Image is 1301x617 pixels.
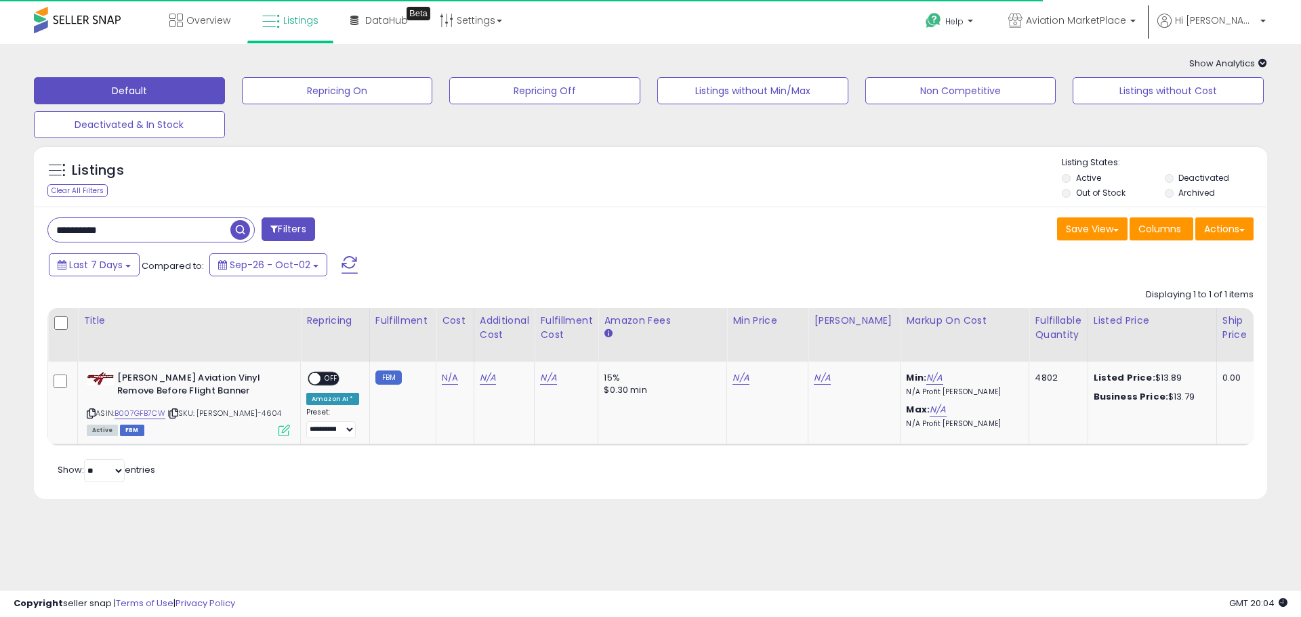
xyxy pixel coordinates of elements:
span: Columns [1138,222,1181,236]
button: Repricing On [242,77,433,104]
div: Additional Cost [480,314,529,342]
div: Clear All Filters [47,184,108,197]
div: Displaying 1 to 1 of 1 items [1146,289,1254,301]
p: Listing States: [1062,156,1266,169]
small: Amazon Fees. [604,328,612,340]
div: Preset: [306,408,359,438]
a: N/A [930,403,946,417]
p: N/A Profit [PERSON_NAME] [906,387,1018,397]
th: The percentage added to the cost of goods (COGS) that forms the calculator for Min & Max prices. [901,308,1029,362]
small: FBM [375,370,402,385]
a: Help [915,2,987,44]
div: ASIN: [87,372,290,435]
button: Sep-26 - Oct-02 [209,253,327,276]
span: Sep-26 - Oct-02 [230,258,310,272]
span: Last 7 Days [69,258,123,272]
div: Cost [442,314,468,328]
span: All listings currently available for purchase on Amazon [87,425,118,436]
button: Default [34,77,225,104]
div: Ship Price [1222,314,1250,342]
div: Markup on Cost [906,314,1023,328]
button: Filters [262,217,314,241]
button: Last 7 Days [49,253,140,276]
label: Out of Stock [1076,187,1126,198]
span: Show Analytics [1189,57,1267,70]
b: Min: [906,371,926,384]
button: Save View [1057,217,1128,240]
div: 15% [604,372,716,384]
div: $13.79 [1094,391,1206,403]
h5: Listings [72,161,124,180]
a: B007GFB7CW [115,408,165,419]
a: Hi [PERSON_NAME] [1157,14,1266,44]
span: Show: entries [58,463,155,476]
b: Max: [906,403,930,416]
div: $13.89 [1094,372,1206,384]
div: 0.00 [1222,372,1245,384]
a: N/A [480,371,496,385]
div: Repricing [306,314,364,328]
div: Fulfillable Quantity [1035,314,1081,342]
a: N/A [926,371,943,385]
button: Actions [1195,217,1254,240]
button: Listings without Cost [1073,77,1264,104]
div: Fulfillment Cost [540,314,592,342]
span: Hi [PERSON_NAME] [1175,14,1256,27]
b: Business Price: [1094,390,1168,403]
div: Fulfillment [375,314,430,328]
a: N/A [442,371,458,385]
span: Aviation MarketPlace [1026,14,1126,27]
button: Deactivated & In Stock [34,111,225,138]
span: DataHub [365,14,408,27]
p: N/A Profit [PERSON_NAME] [906,419,1018,429]
div: Amazon Fees [604,314,721,328]
div: Listed Price [1094,314,1211,328]
div: $0.30 min [604,384,716,396]
span: | SKU: [PERSON_NAME]-4604 [167,408,281,419]
a: Privacy Policy [175,597,235,610]
label: Active [1076,172,1101,184]
button: Repricing Off [449,77,640,104]
b: Listed Price: [1094,371,1155,384]
label: Deactivated [1178,172,1229,184]
a: Terms of Use [116,597,173,610]
div: [PERSON_NAME] [814,314,894,328]
div: Amazon AI * [306,393,359,405]
div: 4802 [1035,372,1077,384]
b: [PERSON_NAME] Aviation Vinyl Remove Before Flight Banner [117,372,282,400]
i: Get Help [925,12,942,29]
img: 41oEIP80CoL._SL40_.jpg [87,372,114,385]
div: seller snap | | [14,597,235,610]
div: Tooltip anchor [407,7,430,20]
span: Help [945,16,964,27]
strong: Copyright [14,597,63,610]
span: Compared to: [142,259,204,272]
button: Non Competitive [865,77,1056,104]
a: N/A [540,371,556,385]
button: Columns [1130,217,1193,240]
span: FBM [120,425,144,436]
label: Archived [1178,187,1215,198]
a: N/A [732,371,749,385]
div: Min Price [732,314,802,328]
span: OFF [321,373,342,385]
span: 2025-10-10 20:04 GMT [1229,597,1287,610]
div: Title [83,314,295,328]
span: Overview [186,14,230,27]
a: N/A [814,371,830,385]
button: Listings without Min/Max [657,77,848,104]
span: Listings [283,14,318,27]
